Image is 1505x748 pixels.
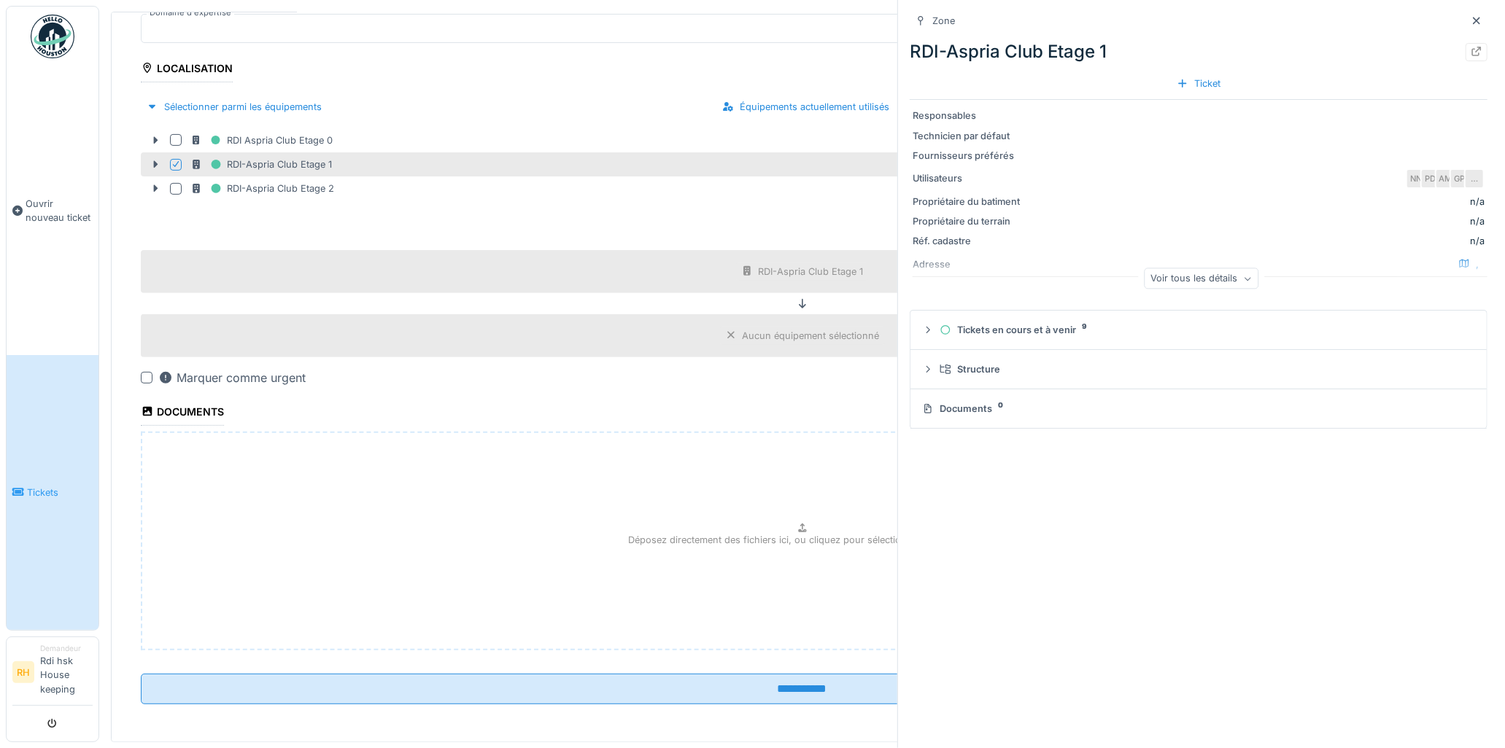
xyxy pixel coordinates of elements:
[743,329,880,343] div: Aucun équipement sélectionné
[141,97,328,117] div: Sélectionner parmi les équipements
[12,643,93,706] a: RH DemandeurRdi hsk House keeping
[913,195,1028,209] div: Propriétaire du batiment
[26,197,93,225] span: Ouvrir nouveau ticket
[913,149,1028,163] div: Fournisseurs préférés
[913,234,1028,248] div: Réf. cadastre
[913,129,1028,143] div: Technicien par défaut
[1420,168,1441,189] div: PD
[716,97,895,117] div: Équipements actuellement utilisés
[1435,168,1455,189] div: AM
[40,643,93,654] div: Demandeur
[158,369,306,386] div: Marquer comme urgent
[190,155,332,174] div: RDI-Aspria Club Etage 1
[759,265,864,278] div: RDI-Aspria Club Etage 1
[190,131,333,149] div: RDI Aspria Club Etage 0
[1034,214,1485,228] div: n/a
[1406,168,1426,189] div: NN
[940,362,1469,376] div: Structure
[913,214,1028,228] div: Propriétaire du terrain
[40,643,93,702] li: Rdi hsk House keeping
[7,66,98,355] a: Ouvrir nouveau ticket
[12,661,34,683] li: RH
[628,533,976,547] p: Déposez directement des fichiers ici, ou cliquez pour sélectionner des fichiers
[1450,168,1470,189] div: GP
[910,39,1487,65] div: RDI-Aspria Club Etage 1
[141,58,233,82] div: Localisation
[7,355,98,630] a: Tickets
[1034,234,1485,248] div: n/a
[1470,195,1485,209] div: n/a
[147,7,234,19] label: Domaine d'expertise
[1464,168,1485,189] div: …
[916,356,1481,383] summary: Structure
[190,179,334,198] div: RDI-Aspria Club Etage 2
[932,14,955,28] div: Zone
[1171,74,1226,93] div: Ticket
[31,15,74,58] img: Badge_color-CXgf-gQk.svg
[913,171,1028,185] div: Utilisateurs
[913,109,1028,122] div: Responsables
[141,401,224,426] div: Documents
[940,323,1469,337] div: Tickets en cours et à venir
[916,316,1481,343] summary: Tickets en cours et à venir9
[922,402,1469,416] div: Documents
[1144,268,1258,289] div: Voir tous les détails
[27,486,93,499] span: Tickets
[1452,254,1485,274] div: ,
[916,395,1481,422] summary: Documents0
